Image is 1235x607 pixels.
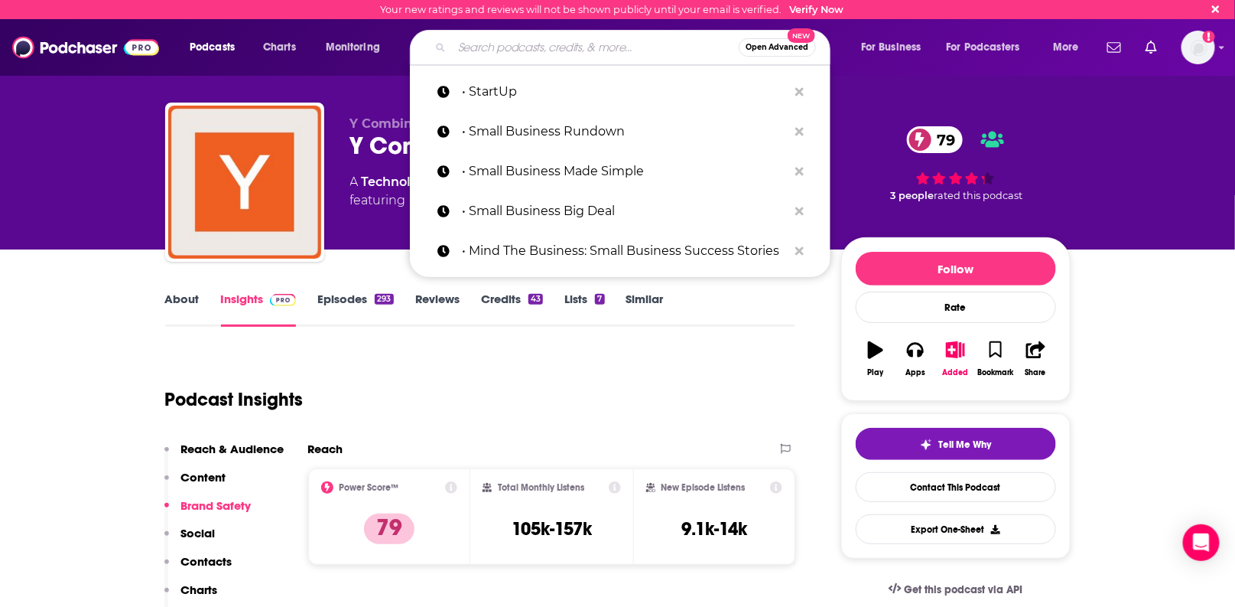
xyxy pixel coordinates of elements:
[856,428,1056,460] button: tell me why sparkleTell Me Why
[976,331,1016,387] button: Bookmark
[943,368,969,377] div: Added
[481,292,543,327] a: Credits43
[895,331,935,387] button: Apps
[920,439,932,451] img: tell me why sparkle
[181,526,216,540] p: Social
[380,4,843,15] div: Your new ratings and reviews will not be shown publicly until your email is verified.
[498,482,584,493] h2: Total Monthly Listens
[937,35,1042,60] button: open menu
[164,470,226,498] button: Content
[462,112,788,152] p: • Small Business Rundown
[595,294,604,305] div: 7
[452,35,739,60] input: Search podcasts, credits, & more...
[221,292,297,327] a: InsightsPodchaser Pro
[891,190,934,201] span: 3 people
[164,554,232,583] button: Contacts
[938,439,991,451] span: Tell Me Why
[410,231,830,271] a: • Mind The Business: Small Business Success Stories
[181,554,232,569] p: Contacts
[922,126,964,153] span: 79
[315,35,400,60] button: open menu
[1181,31,1215,64] span: Logged in as dresnic
[789,4,843,15] a: Verify Now
[263,37,296,58] span: Charts
[462,191,788,231] p: • Small Business Big Deal
[410,112,830,152] a: • Small Business Rundown
[350,116,439,131] span: Y Combinator
[856,514,1056,544] button: Export One-Sheet
[1016,331,1055,387] button: Share
[861,37,921,58] span: For Business
[856,472,1056,502] a: Contact This Podcast
[626,292,664,327] a: Similar
[362,175,434,189] a: Technology
[168,106,321,259] img: Y Combinator Startup Podcast
[1053,37,1079,58] span: More
[270,294,297,306] img: Podchaser Pro
[424,30,845,65] div: Search podcasts, credits, & more...
[904,583,1022,596] span: Get this podcast via API
[165,388,304,411] h1: Podcast Insights
[375,294,393,305] div: 293
[326,37,380,58] span: Monitoring
[350,173,522,210] div: A podcast
[410,191,830,231] a: • Small Business Big Deal
[850,35,941,60] button: open menu
[462,152,788,191] p: • Small Business Made Simple
[841,116,1071,211] div: 79 3 peoplerated this podcast
[947,37,1020,58] span: For Podcasters
[935,331,975,387] button: Added
[181,583,218,597] p: Charts
[164,442,284,470] button: Reach & Audience
[181,442,284,456] p: Reach & Audience
[190,37,235,58] span: Podcasts
[867,368,883,377] div: Play
[12,33,159,62] img: Podchaser - Follow, Share and Rate Podcasts
[856,331,895,387] button: Play
[1181,31,1215,64] img: User Profile
[934,190,1023,201] span: rated this podcast
[977,368,1013,377] div: Bookmark
[528,294,543,305] div: 43
[905,368,925,377] div: Apps
[364,514,414,544] p: 79
[165,292,200,327] a: About
[350,191,522,210] span: featuring
[462,72,788,112] p: • StartUp
[788,28,815,43] span: New
[746,44,809,51] span: Open Advanced
[512,517,592,540] h3: 105k-157k
[410,152,830,191] a: • Small Business Made Simple
[681,517,747,540] h3: 9.1k-14k
[1203,31,1215,43] svg: Email not verified
[317,292,393,327] a: Episodes293
[164,526,216,554] button: Social
[739,38,816,57] button: Open AdvancedNew
[1181,31,1215,64] button: Show profile menu
[308,442,343,456] h2: Reach
[164,498,252,527] button: Brand Safety
[181,470,226,485] p: Content
[907,126,964,153] a: 79
[856,252,1056,286] button: Follow
[462,231,788,271] p: • Mind The Business: Small Business Success Stories
[179,35,255,60] button: open menu
[564,292,604,327] a: Lists7
[410,72,830,112] a: • StartUp
[661,482,746,493] h2: New Episode Listens
[1183,524,1220,561] div: Open Intercom Messenger
[181,498,252,513] p: Brand Safety
[253,35,305,60] a: Charts
[1139,34,1163,60] a: Show notifications dropdown
[856,292,1056,323] div: Rate
[415,292,460,327] a: Reviews
[340,482,399,493] h2: Power Score™
[1042,35,1098,60] button: open menu
[1101,34,1127,60] a: Show notifications dropdown
[1025,368,1046,377] div: Share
